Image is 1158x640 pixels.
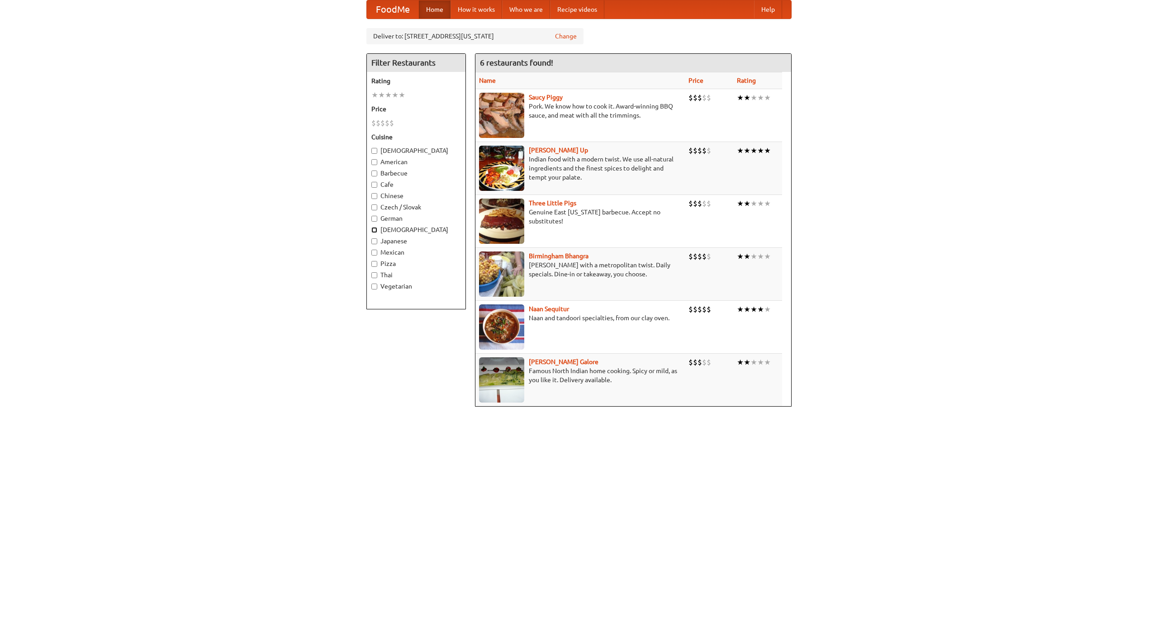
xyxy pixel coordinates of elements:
[371,180,461,189] label: Cafe
[764,146,771,156] li: ★
[550,0,604,19] a: Recipe videos
[399,90,405,100] li: ★
[757,199,764,209] li: ★
[529,358,598,365] b: [PERSON_NAME] Galore
[371,237,461,246] label: Japanese
[750,304,757,314] li: ★
[479,261,681,279] p: [PERSON_NAME] with a metropolitan twist. Daily specials. Dine-in or takeaway, you choose.
[688,146,693,156] li: $
[479,102,681,120] p: Pork. We know how to cook it. Award-winning BBQ sauce, and meat with all the trimmings.
[371,259,461,268] label: Pizza
[744,357,750,367] li: ★
[479,146,524,191] img: curryup.jpg
[371,261,377,267] input: Pizza
[698,199,702,209] li: $
[479,77,496,84] a: Name
[371,227,377,233] input: [DEMOGRAPHIC_DATA]
[737,304,744,314] li: ★
[757,357,764,367] li: ★
[529,252,588,260] a: Birmingham Bhangra
[698,304,702,314] li: $
[371,133,461,142] h5: Cuisine
[757,304,764,314] li: ★
[750,251,757,261] li: ★
[479,313,681,322] p: Naan and tandoori specialties, from our clay oven.
[451,0,502,19] a: How it works
[702,93,707,103] li: $
[737,357,744,367] li: ★
[479,199,524,244] img: littlepigs.jpg
[479,208,681,226] p: Genuine East [US_STATE] barbecue. Accept no substitutes!
[371,182,377,188] input: Cafe
[371,238,377,244] input: Japanese
[744,146,750,156] li: ★
[371,203,461,212] label: Czech / Slovak
[371,250,377,256] input: Mexican
[371,90,378,100] li: ★
[702,146,707,156] li: $
[764,304,771,314] li: ★
[702,251,707,261] li: $
[392,90,399,100] li: ★
[385,90,392,100] li: ★
[707,93,711,103] li: $
[555,32,577,41] a: Change
[688,93,693,103] li: $
[702,357,707,367] li: $
[371,282,461,291] label: Vegetarian
[754,0,782,19] a: Help
[380,118,385,128] li: $
[389,118,394,128] li: $
[693,93,698,103] li: $
[737,199,744,209] li: ★
[693,199,698,209] li: $
[764,251,771,261] li: ★
[371,193,377,199] input: Chinese
[750,146,757,156] li: ★
[744,199,750,209] li: ★
[750,357,757,367] li: ★
[757,146,764,156] li: ★
[371,76,461,85] h5: Rating
[371,148,377,154] input: [DEMOGRAPHIC_DATA]
[371,146,461,155] label: [DEMOGRAPHIC_DATA]
[702,199,707,209] li: $
[688,199,693,209] li: $
[371,157,461,166] label: American
[737,146,744,156] li: ★
[371,159,377,165] input: American
[688,304,693,314] li: $
[688,77,703,84] a: Price
[371,204,377,210] input: Czech / Slovak
[479,155,681,182] p: Indian food with a modern twist. We use all-natural ingredients and the finest spices to delight ...
[693,146,698,156] li: $
[371,270,461,280] label: Thai
[750,93,757,103] li: ★
[529,199,576,207] a: Three Little Pigs
[737,93,744,103] li: ★
[367,54,465,72] h4: Filter Restaurants
[744,304,750,314] li: ★
[371,272,377,278] input: Thai
[693,251,698,261] li: $
[757,93,764,103] li: ★
[702,304,707,314] li: $
[367,0,419,19] a: FoodMe
[371,284,377,289] input: Vegetarian
[744,251,750,261] li: ★
[479,93,524,138] img: saucy.jpg
[707,357,711,367] li: $
[698,251,702,261] li: $
[378,90,385,100] li: ★
[529,94,563,101] a: Saucy Piggy
[529,147,588,154] b: [PERSON_NAME] Up
[371,225,461,234] label: [DEMOGRAPHIC_DATA]
[529,305,569,313] a: Naan Sequitur
[764,357,771,367] li: ★
[698,357,702,367] li: $
[707,251,711,261] li: $
[764,93,771,103] li: ★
